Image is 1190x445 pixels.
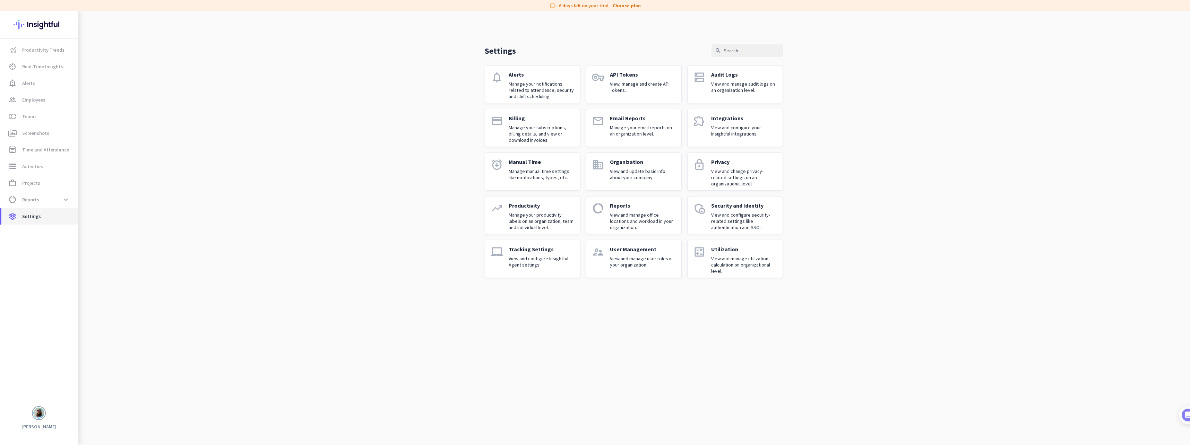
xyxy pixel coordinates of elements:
p: Manage your productivity labels on an organization, team and individual level. [509,212,575,230]
p: Tracking Settings [509,246,575,253]
i: search [715,47,721,54]
p: View and configure Insightful Agent settings. [509,255,575,268]
p: Organization [610,158,676,165]
i: data_usage [592,202,604,215]
i: admin_panel_settings [693,202,706,215]
a: perm_mediaScreenshots [1,125,78,141]
p: View and manage office locations and workload in your organization. [610,212,676,230]
p: View and manage utilization calculation on organizational level. [711,255,777,274]
span: Reports [22,195,39,204]
i: vpn_key [592,71,604,84]
i: av_timer [8,62,17,71]
p: Audit Logs [711,71,777,78]
p: View, manage and create API Tokens. [610,81,676,93]
i: dns [693,71,706,84]
p: Productivity [509,202,575,209]
a: dnsAudit LogsView and manage audit logs on an organization level. [687,65,783,103]
a: Choose plan [613,2,641,9]
span: Projects [22,179,40,187]
span: Real-Time Insights [22,62,63,71]
a: menu-itemProductivity Trends [1,42,78,58]
a: domainOrganizationView and update basic info about your company. [586,152,682,191]
i: perm_media [8,129,17,137]
p: View and manage user roles in your organization. [610,255,676,268]
p: Security and Identity [711,202,777,209]
a: work_outlineProjects [1,175,78,191]
i: settings [8,212,17,220]
a: groupEmployees [1,91,78,108]
a: data_usageReportsView and manage office locations and workload in your organization. [586,196,682,234]
p: View and update basic info about your company. [610,168,676,181]
i: laptop_mac [491,246,503,258]
p: User Management [610,246,676,253]
a: av_timerReal-Time Insights [1,58,78,75]
i: extension [693,115,706,127]
a: lockPrivacyView and change privacy-related settings on an organizational level. [687,152,783,191]
i: notification_important [8,79,17,87]
span: Employees [22,96,45,104]
i: data_usage [8,195,17,204]
span: Productivity Trends [21,46,64,54]
a: laptop_macTracking SettingsView and configure Insightful Agent settings. [485,240,580,278]
p: Manage your email reports on an organization level. [610,124,676,137]
p: Manage manual time settings like notifications, types, etc. [509,168,575,181]
i: email [592,115,604,127]
p: Billing [509,115,575,122]
a: calculateUtilizationView and manage utilization calculation on organizational level. [687,240,783,278]
span: Alerts [22,79,35,87]
a: storageActivities [1,158,78,175]
button: expand_more [60,193,72,206]
a: settingsSettings [1,208,78,225]
a: data_usageReportsexpand_more [1,191,78,208]
p: Manual Time [509,158,575,165]
i: payment [491,115,503,127]
a: paymentBillingManage your subscriptions, billing details, and view or download invoices. [485,109,580,147]
p: Manage your notifications related to attendance, security and shift scheduling [509,81,575,99]
a: vpn_keyAPI TokensView, manage and create API Tokens. [586,65,682,103]
a: notificationsAlertsManage your notifications related to attendance, security and shift scheduling [485,65,580,103]
a: trending_upProductivityManage your productivity labels on an organization, team and individual le... [485,196,580,234]
span: Activities [22,162,43,171]
p: Manage your subscriptions, billing details, and view or download invoices. [509,124,575,143]
i: work_outline [8,179,17,187]
p: View and configure security-related settings like authentication and SSO. [711,212,777,230]
i: notifications [491,71,503,84]
a: supervisor_accountUser ManagementView and manage user roles in your organization. [586,240,682,278]
a: alarm_addManual TimeManage manual time settings like notifications, types, etc. [485,152,580,191]
img: avatar [33,408,44,419]
i: supervisor_account [592,246,604,258]
a: notification_importantAlerts [1,75,78,91]
p: View and manage audit logs on an organization level. [711,81,777,93]
span: Settings [22,212,41,220]
img: Insightful logo [14,11,64,38]
p: Integrations [711,115,777,122]
p: View and change privacy-related settings on an organizational level. [711,168,777,187]
i: calculate [693,246,706,258]
i: lock [693,158,706,171]
i: storage [8,162,17,171]
a: event_noteTime and Attendance [1,141,78,158]
input: Search [712,44,783,57]
p: Email Reports [610,115,676,122]
p: Utilization [711,246,777,253]
p: Reports [610,202,676,209]
p: Privacy [711,158,777,165]
p: Settings [485,45,516,56]
span: Teams [22,112,37,121]
a: extensionIntegrationsView and configure your Insightful integrations. [687,109,783,147]
i: domain [592,158,604,171]
i: event_note [8,146,17,154]
a: emailEmail ReportsManage your email reports on an organization level. [586,109,682,147]
a: admin_panel_settingsSecurity and IdentityView and configure security-related settings like authen... [687,196,783,234]
i: group [8,96,17,104]
p: Alerts [509,71,575,78]
p: API Tokens [610,71,676,78]
img: menu-item [10,47,16,53]
i: alarm_add [491,158,503,171]
i: trending_up [491,202,503,215]
p: View and configure your Insightful integrations. [711,124,777,137]
a: tollTeams [1,108,78,125]
span: Time and Attendance [22,146,69,154]
span: Screenshots [22,129,49,137]
i: toll [8,112,17,121]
